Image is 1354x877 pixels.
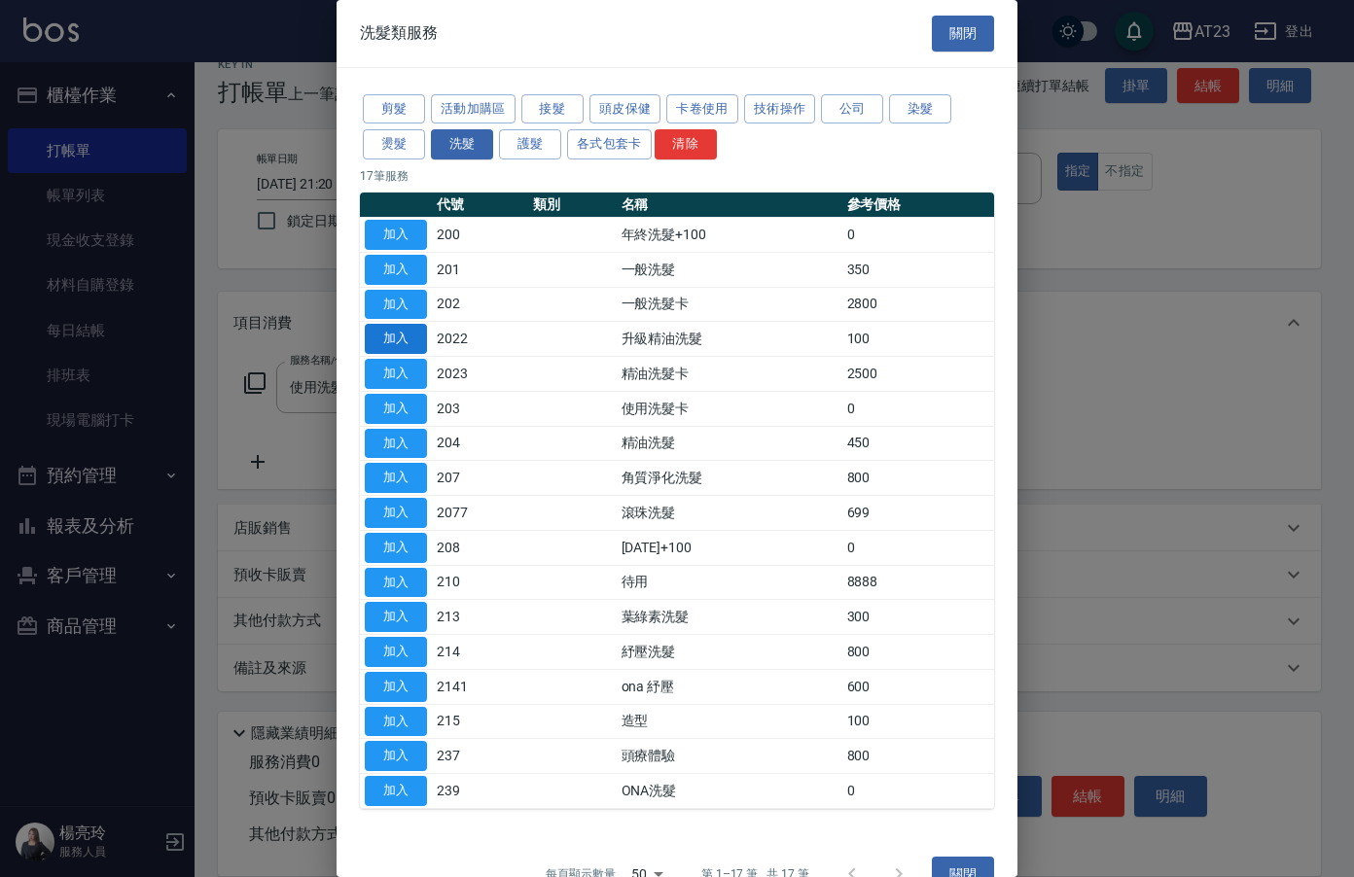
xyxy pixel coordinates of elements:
th: 類別 [528,193,616,218]
td: 頭療體驗 [617,739,842,774]
td: 600 [842,669,994,704]
td: 0 [842,530,994,565]
button: 加入 [365,359,427,389]
td: 2022 [432,322,528,357]
button: 加入 [365,602,427,632]
button: 加入 [365,533,427,563]
button: 洗髮 [431,129,493,159]
td: 350 [842,252,994,287]
td: 800 [842,739,994,774]
td: 0 [842,218,994,253]
td: 800 [842,635,994,670]
td: 滾珠洗髮 [617,496,842,531]
td: 待用 [617,565,842,600]
button: 各式包套卡 [567,129,652,159]
td: 202 [432,287,528,322]
td: 0 [842,774,994,809]
button: 公司 [821,94,883,124]
td: 204 [432,426,528,461]
td: 100 [842,704,994,739]
td: 800 [842,461,994,496]
td: 208 [432,530,528,565]
p: 17 筆服務 [360,167,994,185]
span: 洗髮類服務 [360,23,438,43]
button: 剪髮 [363,94,425,124]
td: ona 紓壓 [617,669,842,704]
td: 造型 [617,704,842,739]
button: 活動加購區 [431,94,516,124]
td: 239 [432,774,528,809]
td: 210 [432,565,528,600]
td: 213 [432,600,528,635]
button: 加入 [365,429,427,459]
td: 角質淨化洗髮 [617,461,842,496]
td: 203 [432,391,528,426]
td: 葉綠素洗髮 [617,600,842,635]
th: 名稱 [617,193,842,218]
td: 200 [432,218,528,253]
button: 燙髮 [363,129,425,159]
button: 加入 [365,707,427,737]
td: 2141 [432,669,528,704]
button: 染髮 [889,94,951,124]
td: 一般洗髮 [617,252,842,287]
button: 卡卷使用 [666,94,738,124]
td: 201 [432,252,528,287]
button: 加入 [365,290,427,320]
td: 紓壓洗髮 [617,635,842,670]
button: 加入 [365,324,427,354]
td: 214 [432,635,528,670]
button: 接髮 [521,94,584,124]
td: ONA洗髮 [617,774,842,809]
td: 237 [432,739,528,774]
td: 8888 [842,565,994,600]
td: 2023 [432,357,528,392]
th: 參考價格 [842,193,994,218]
button: 加入 [365,463,427,493]
td: 100 [842,322,994,357]
button: 加入 [365,568,427,598]
th: 代號 [432,193,528,218]
button: 技術操作 [744,94,816,124]
td: 2500 [842,357,994,392]
td: 精油洗髮 [617,426,842,461]
td: 699 [842,496,994,531]
td: 450 [842,426,994,461]
td: 207 [432,461,528,496]
td: 300 [842,600,994,635]
button: 加入 [365,776,427,806]
button: 加入 [365,220,427,250]
button: 加入 [365,672,427,702]
button: 加入 [365,498,427,528]
button: 關閉 [932,16,994,52]
button: 頭皮保健 [589,94,661,124]
td: 使用洗髮卡 [617,391,842,426]
button: 護髮 [499,129,561,159]
button: 加入 [365,394,427,424]
td: 一般洗髮卡 [617,287,842,322]
button: 加入 [365,255,427,285]
td: 2077 [432,496,528,531]
button: 清除 [655,129,717,159]
td: 0 [842,391,994,426]
td: 年終洗髮+100 [617,218,842,253]
button: 加入 [365,637,427,667]
td: 215 [432,704,528,739]
td: 升級精油洗髮 [617,322,842,357]
td: 2800 [842,287,994,322]
button: 加入 [365,741,427,771]
td: 精油洗髮卡 [617,357,842,392]
td: [DATE]+100 [617,530,842,565]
